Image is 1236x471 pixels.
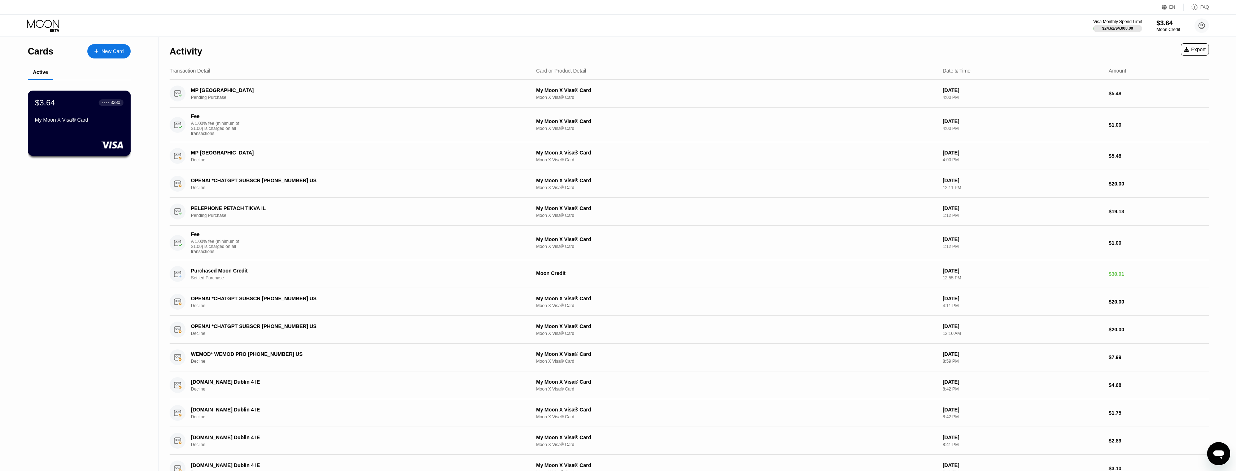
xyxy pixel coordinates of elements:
div: $20.00 [1109,299,1209,305]
div: Purchased Moon Credit [191,268,493,274]
div: Decline [191,185,516,190]
div: OPENAI *CHATGPT SUBSCR [PHONE_NUMBER] US [191,296,493,301]
div: Moon X Visa® Card [536,442,937,447]
div: 8:42 PM [943,387,1103,392]
div: 4:00 PM [943,95,1103,100]
div: [DOMAIN_NAME] Dublin 4 IE [191,435,493,440]
div: My Moon X Visa® Card [536,150,937,156]
div: New Card [101,48,124,54]
div: A 1.00% fee (minimum of $1.00) is charged on all transactions [191,121,245,136]
div: Moon X Visa® Card [536,126,937,131]
div: $3.64 [1157,19,1180,27]
div: [DATE] [943,205,1103,211]
div: Moon X Visa® Card [536,331,937,336]
div: MP [GEOGRAPHIC_DATA] [191,87,493,93]
div: OPENAI *CHATGPT SUBSCR [PHONE_NUMBER] USDeclineMy Moon X Visa® CardMoon X Visa® Card[DATE]12:11 P... [170,170,1209,198]
div: [DATE] [943,323,1103,329]
div: A 1.00% fee (minimum of $1.00) is charged on all transactions [191,239,245,254]
div: [DATE] [943,150,1103,156]
div: My Moon X Visa® Card [536,435,937,440]
div: [DATE] [943,435,1103,440]
div: FeeA 1.00% fee (minimum of $1.00) is charged on all transactionsMy Moon X Visa® CardMoon X Visa® ... [170,226,1209,260]
div: FAQ [1200,5,1209,10]
div: [DATE] [943,87,1103,93]
div: [DATE] [943,351,1103,357]
div: WEMOD* WEMOD PRO [PHONE_NUMBER] US [191,351,493,357]
div: Decline [191,414,516,419]
div: Decline [191,387,516,392]
div: Visa Monthly Spend Limit [1093,19,1142,24]
div: [DATE] [943,379,1103,385]
div: Settled Purchase [191,275,516,280]
div: Visa Monthly Spend Limit$24.62/$4,000.00 [1093,19,1142,32]
div: My Moon X Visa® Card [536,205,937,211]
div: [DOMAIN_NAME] Dublin 4 IE [191,379,493,385]
div: Moon X Visa® Card [536,95,937,100]
div: My Moon X Visa® Card [35,117,123,123]
div: $3.64 [35,98,55,107]
div: My Moon X Visa® Card [536,407,937,413]
div: My Moon X Visa® Card [536,351,937,357]
div: MP [GEOGRAPHIC_DATA]Pending PurchaseMy Moon X Visa® CardMoon X Visa® Card[DATE]4:00 PM$5.48 [170,80,1209,108]
div: MP [GEOGRAPHIC_DATA] [191,150,493,156]
div: $3.64Moon Credit [1157,19,1180,32]
div: Moon X Visa® Card [536,157,937,162]
div: Decline [191,157,516,162]
div: $19.13 [1109,209,1209,214]
div: OPENAI *CHATGPT SUBSCR [PHONE_NUMBER] USDeclineMy Moon X Visa® CardMoon X Visa® Card[DATE]4:11 PM... [170,288,1209,316]
div: EN [1169,5,1175,10]
div: Cards [28,46,53,57]
div: 3280 [110,100,120,105]
div: EN [1162,4,1184,11]
div: $24.62 / $4,000.00 [1102,26,1133,30]
div: [DOMAIN_NAME] Dublin 4 IEDeclineMy Moon X Visa® CardMoon X Visa® Card[DATE]8:42 PM$4.68 [170,371,1209,399]
div: Pending Purchase [191,95,516,100]
div: [DATE] [943,296,1103,301]
div: Decline [191,331,516,336]
div: New Card [87,44,131,58]
div: OPENAI *CHATGPT SUBSCR [PHONE_NUMBER] USDeclineMy Moon X Visa® CardMoon X Visa® Card[DATE]12:10 A... [170,316,1209,344]
div: 4:11 PM [943,303,1103,308]
div: Moon X Visa® Card [536,414,937,419]
div: $1.75 [1109,410,1209,416]
div: $3.64● ● ● ●3280My Moon X Visa® Card [28,91,130,156]
div: Moon Credit [1157,27,1180,32]
div: $1.00 [1109,240,1209,246]
div: [DOMAIN_NAME] Dublin 4 IEDeclineMy Moon X Visa® CardMoon X Visa® Card[DATE]8:41 PM$2.89 [170,427,1209,455]
div: Transaction Detail [170,68,210,74]
div: Moon X Visa® Card [536,303,937,308]
div: Moon X Visa® Card [536,244,937,249]
div: 1:12 PM [943,213,1103,218]
div: Pending Purchase [191,213,516,218]
div: FAQ [1184,4,1209,11]
div: Decline [191,359,516,364]
div: Active [33,69,48,75]
div: Decline [191,442,516,447]
div: Moon X Visa® Card [536,359,937,364]
div: My Moon X Visa® Card [536,87,937,93]
div: [DOMAIN_NAME] Dublin 4 IE [191,407,493,413]
div: [DATE] [943,462,1103,468]
div: $7.99 [1109,354,1209,360]
div: PELEPHONE PETACH TIKVA ILPending PurchaseMy Moon X Visa® CardMoon X Visa® Card[DATE]1:12 PM$19.13 [170,198,1209,226]
div: OPENAI *CHATGPT SUBSCR [PHONE_NUMBER] US [191,178,493,183]
div: 8:42 PM [943,414,1103,419]
div: $2.89 [1109,438,1209,444]
div: $30.01 [1109,271,1209,277]
div: $20.00 [1109,327,1209,332]
div: Fee [191,113,241,119]
div: $5.48 [1109,153,1209,159]
div: Amount [1109,68,1126,74]
div: 12:10 AM [943,331,1103,336]
div: Moon Credit [536,270,937,276]
div: [DATE] [943,178,1103,183]
div: Export [1181,43,1209,56]
div: [DATE] [943,268,1103,274]
div: ● ● ● ● [102,101,109,104]
div: My Moon X Visa® Card [536,462,937,468]
div: 4:00 PM [943,157,1103,162]
div: [DOMAIN_NAME] Dublin 4 IEDeclineMy Moon X Visa® CardMoon X Visa® Card[DATE]8:42 PM$1.75 [170,399,1209,427]
div: MP [GEOGRAPHIC_DATA]DeclineMy Moon X Visa® CardMoon X Visa® Card[DATE]4:00 PM$5.48 [170,142,1209,170]
div: My Moon X Visa® Card [536,296,937,301]
div: Activity [170,46,202,57]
